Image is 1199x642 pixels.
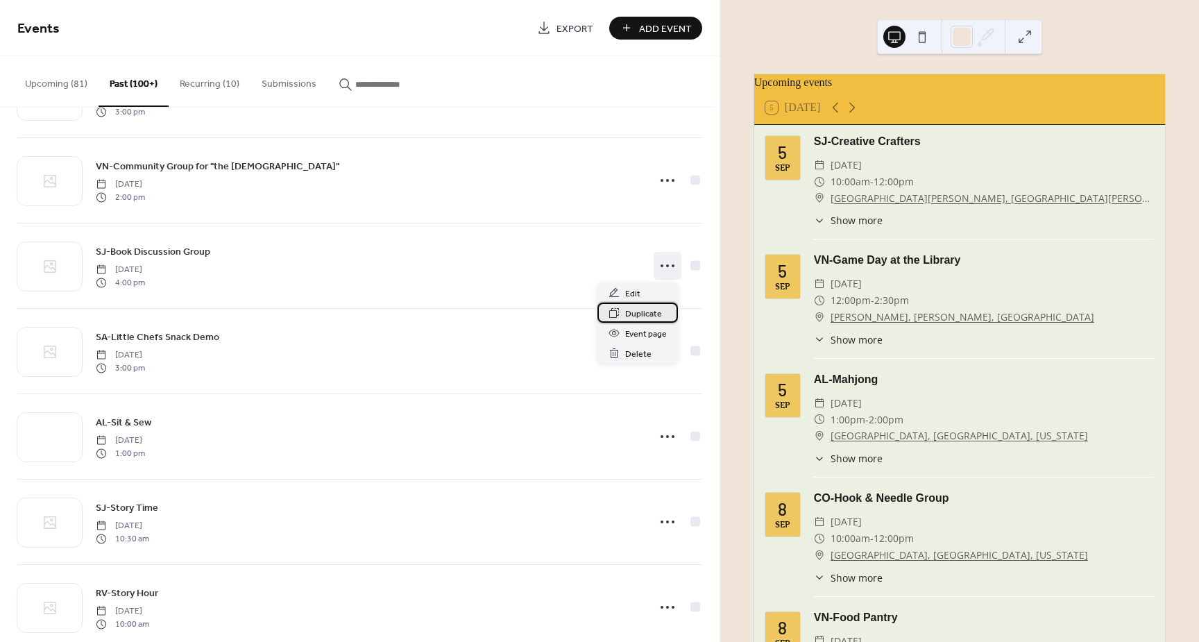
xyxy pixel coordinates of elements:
div: ​ [814,213,825,228]
span: 10:00am [831,530,870,547]
span: 1:00pm [831,412,865,428]
div: CO-Hook & Needle Group [814,490,1154,507]
span: - [871,292,874,309]
span: [DATE] [831,514,862,530]
span: 12:00pm [831,292,871,309]
button: ​Show more [814,571,883,585]
div: Sep [775,401,790,410]
a: [PERSON_NAME], [PERSON_NAME], [GEOGRAPHIC_DATA] [831,309,1094,326]
span: - [870,530,874,547]
span: Export [556,22,593,36]
div: ​ [814,157,825,174]
div: ​ [814,530,825,547]
span: 1:00 pm [96,447,145,459]
button: ​Show more [814,213,883,228]
div: Upcoming events [754,74,1165,91]
span: Event page [625,327,667,341]
span: 4:00 pm [96,276,145,289]
button: Past (100+) [99,56,169,107]
div: ​ [814,174,825,190]
span: 3:00 pm [96,105,145,118]
span: [DATE] [96,434,145,447]
div: 8 [778,619,787,636]
div: VN-Food Pantry [814,609,1154,626]
a: [GEOGRAPHIC_DATA], [GEOGRAPHIC_DATA], [US_STATE] [831,428,1088,444]
span: AL-Sit & Sew [96,416,151,430]
span: Duplicate [625,307,662,321]
span: 2:00 pm [96,191,145,203]
button: ​Show more [814,451,883,466]
button: Add Event [609,17,702,40]
span: [DATE] [96,264,145,276]
a: VN-Community Group for "the [DEMOGRAPHIC_DATA]" [96,158,339,174]
a: RV-Story Hour [96,585,158,601]
span: 12:00pm [874,530,914,547]
button: Recurring (10) [169,56,250,105]
span: VN-Community Group for "the [DEMOGRAPHIC_DATA]" [96,160,339,174]
span: Add Event [639,22,692,36]
a: SA-Little Chefs Snack Demo [96,329,219,345]
span: [DATE] [96,178,145,191]
button: ​Show more [814,332,883,347]
div: ​ [814,514,825,530]
div: ​ [814,547,825,564]
a: SJ-Story Time [96,500,158,516]
span: 3:00 pm [96,362,145,374]
span: [DATE] [96,605,149,618]
span: 12:00pm [874,174,914,190]
span: SJ-Book Discussion Group [96,245,210,260]
span: 10:30 am [96,532,149,545]
div: VN-Game Day at the Library [814,252,1154,269]
a: SJ-Book Discussion Group [96,244,210,260]
span: Show more [831,451,883,466]
div: ​ [814,428,825,444]
span: [DATE] [96,520,149,532]
span: 10:00 am [96,618,149,630]
div: 5 [778,144,787,161]
div: 5 [778,381,787,398]
span: SA-Little Chefs Snack Demo [96,330,219,345]
span: Edit [625,287,640,301]
div: ​ [814,395,825,412]
div: ​ [814,276,825,292]
a: AL-Sit & Sew [96,414,151,430]
div: ​ [814,412,825,428]
div: ​ [814,190,825,207]
div: 5 [778,262,787,280]
div: AL-Mahjong [814,371,1154,388]
span: - [870,174,874,190]
button: Submissions [250,56,328,105]
div: ​ [814,451,825,466]
div: ​ [814,571,825,585]
span: [DATE] [831,157,862,174]
button: Upcoming (81) [14,56,99,105]
a: [GEOGRAPHIC_DATA], [GEOGRAPHIC_DATA], [US_STATE] [831,547,1088,564]
span: 2:00pm [869,412,903,428]
a: [GEOGRAPHIC_DATA][PERSON_NAME], [GEOGRAPHIC_DATA][PERSON_NAME], [GEOGRAPHIC_DATA] [831,190,1154,207]
span: [DATE] [96,349,145,362]
span: 10:00am [831,174,870,190]
span: Delete [625,347,652,362]
span: Show more [831,213,883,228]
a: Export [527,17,604,40]
span: RV-Story Hour [96,586,158,601]
span: SJ-Story Time [96,501,158,516]
span: - [865,412,869,428]
div: ​ [814,292,825,309]
span: 2:30pm [874,292,909,309]
span: [DATE] [831,395,862,412]
div: ​ [814,309,825,326]
div: 8 [778,500,787,518]
div: Sep [775,521,790,530]
div: Sep [775,164,790,173]
span: [DATE] [831,276,862,292]
span: Show more [831,332,883,347]
div: ​ [814,332,825,347]
div: SJ-Creative Crafters [814,133,1154,150]
span: Show more [831,571,883,585]
div: Sep [775,282,790,292]
span: Events [17,15,60,42]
